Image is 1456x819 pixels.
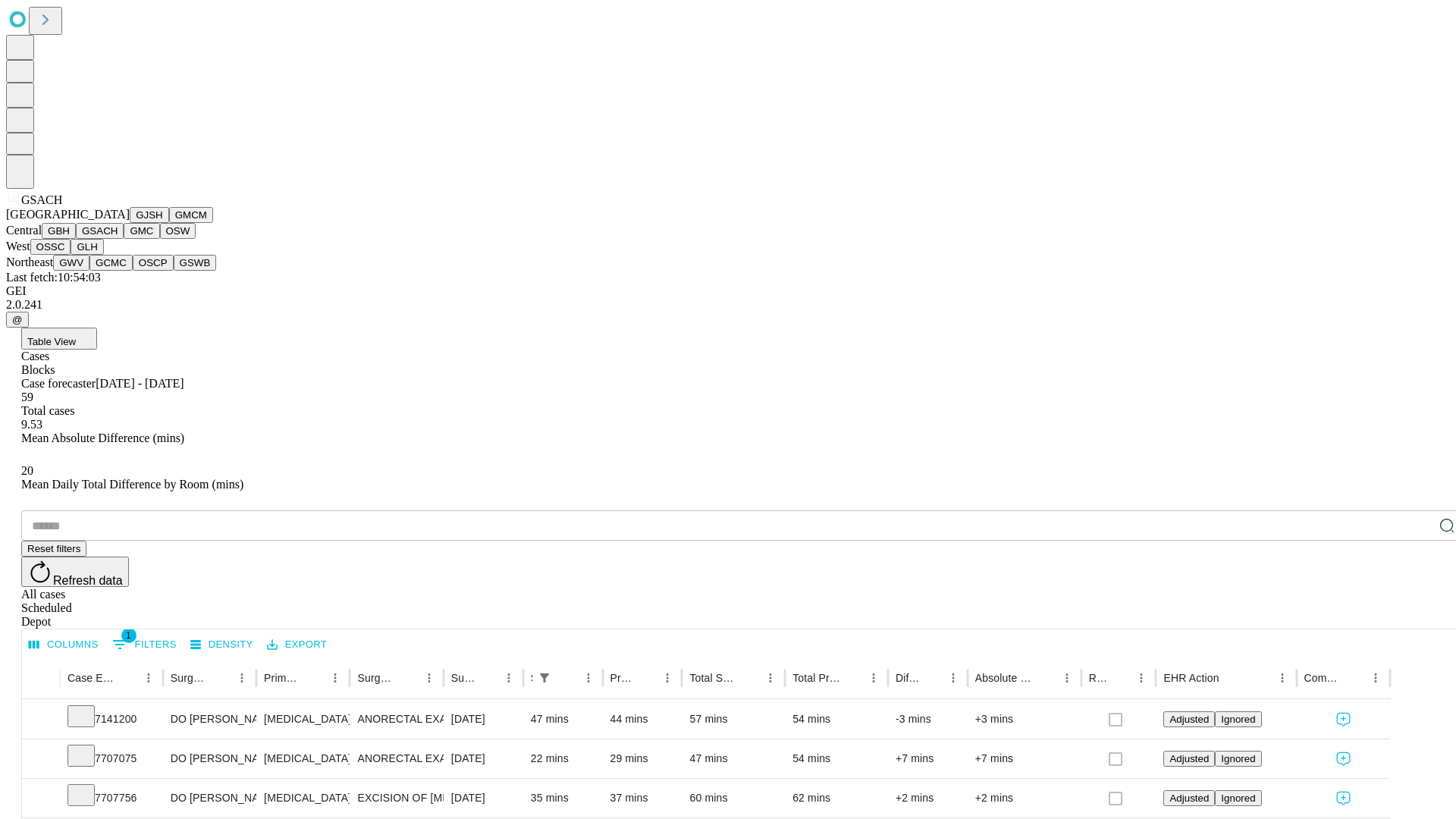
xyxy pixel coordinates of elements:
button: Show filters [108,632,180,657]
span: Reset filters [27,543,80,554]
div: 22 mins [531,739,595,778]
button: @ [6,312,29,328]
div: 62 mins [792,779,880,817]
button: Select columns [25,633,102,657]
button: OSSC [30,239,71,255]
button: Expand [30,786,52,812]
div: 35 mins [531,779,595,817]
div: 47 mins [689,739,777,778]
span: Table View [27,336,76,347]
div: +7 mins [975,739,1074,778]
button: Sort [1221,667,1242,689]
div: ANORECTAL EXAM UNDER ANESTHESIA [357,700,435,739]
div: Primary Service [264,672,302,684]
button: Sort [397,667,419,689]
div: EHR Action [1163,672,1219,684]
span: Adjusted [1169,753,1209,764]
button: Sort [303,667,325,689]
span: @ [12,314,23,325]
span: Adjusted [1169,714,1209,725]
div: +2 mins [975,779,1074,817]
button: Sort [1109,667,1131,689]
button: Menu [138,667,159,689]
button: Reset filters [21,541,86,557]
button: OSW [160,223,196,239]
button: Sort [1344,667,1365,689]
button: OSCP [133,255,174,271]
span: Ignored [1221,792,1255,804]
div: 7707075 [67,739,155,778]
button: Sort [117,667,138,689]
button: Menu [325,667,346,689]
button: Ignored [1215,711,1261,727]
button: Density [187,633,257,657]
span: Adjusted [1169,792,1209,804]
button: Sort [635,667,657,689]
div: Case Epic Id [67,672,115,684]
span: [GEOGRAPHIC_DATA] [6,208,130,221]
div: EXCISION OF [MEDICAL_DATA] SIMPLE [357,779,435,817]
button: GCMC [89,255,133,271]
div: DO [PERSON_NAME] [171,700,249,739]
button: Adjusted [1163,751,1215,767]
button: GMC [124,223,159,239]
button: Sort [739,667,760,689]
div: Difference [896,672,920,684]
button: Menu [1272,667,1293,689]
div: Total Predicted Duration [792,672,840,684]
div: 54 mins [792,739,880,778]
button: GMCM [169,207,213,223]
button: Menu [760,667,781,689]
button: Show filters [534,667,555,689]
div: +7 mins [896,739,960,778]
div: [DATE] [451,700,516,739]
span: 1 [121,628,136,643]
button: Expand [30,707,52,733]
div: 37 mins [610,779,675,817]
button: Adjusted [1163,711,1215,727]
div: 7707756 [67,779,155,817]
div: +3 mins [975,700,1074,739]
span: West [6,240,30,253]
div: 29 mins [610,739,675,778]
div: Surgeon Name [171,672,209,684]
button: GLH [71,239,103,255]
div: [MEDICAL_DATA] [264,700,342,739]
span: Ignored [1221,753,1255,764]
div: [MEDICAL_DATA] [264,779,342,817]
span: Mean Absolute Difference (mins) [21,431,184,444]
button: Sort [921,667,943,689]
div: 7141200 [67,700,155,739]
button: GSWB [174,255,217,271]
div: Scheduled In Room Duration [531,672,532,684]
span: 9.53 [21,418,42,431]
button: Sort [210,667,231,689]
button: Table View [21,328,97,350]
span: GSACH [21,193,62,206]
button: GJSH [130,207,169,223]
span: [DATE] - [DATE] [96,377,184,390]
span: 20 [21,464,33,477]
div: 44 mins [610,700,675,739]
button: Sort [477,667,498,689]
div: [DATE] [451,779,516,817]
div: [DATE] [451,739,516,778]
div: Surgery Date [451,672,475,684]
div: Resolved in EHR [1089,672,1109,684]
button: Ignored [1215,751,1261,767]
button: Menu [1131,667,1152,689]
span: Total cases [21,404,74,417]
div: +2 mins [896,779,960,817]
span: Case forecaster [21,377,96,390]
span: Refresh data [53,574,123,587]
div: 57 mins [689,700,777,739]
span: Mean Daily Total Difference by Room (mins) [21,478,243,491]
button: Menu [943,667,964,689]
div: 1 active filter [534,667,555,689]
span: 59 [21,391,33,403]
button: Menu [231,667,253,689]
div: -3 mins [896,700,960,739]
button: Menu [419,667,440,689]
div: DO [PERSON_NAME] [171,739,249,778]
div: Total Scheduled Duration [689,672,737,684]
